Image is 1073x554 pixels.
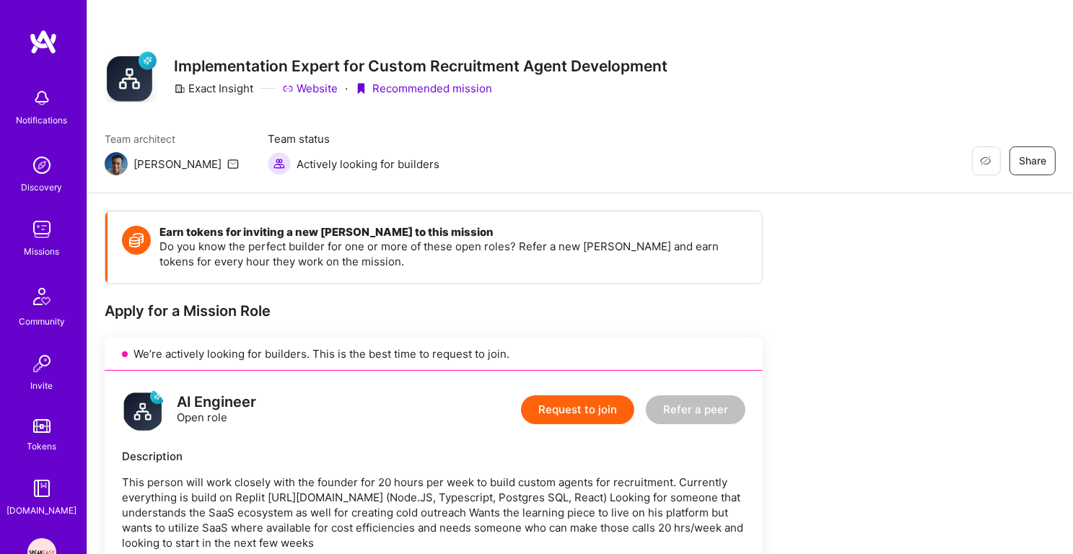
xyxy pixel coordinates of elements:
div: [DOMAIN_NAME] [7,503,77,518]
div: Recommended mission [355,81,492,96]
span: Team architect [105,131,239,146]
div: We’re actively looking for builders. This is the best time to request to join. [105,338,763,371]
div: Tokens [27,439,57,454]
span: Team status [268,131,439,146]
div: Open role [177,395,256,425]
img: logo [122,388,165,431]
div: Exact Insight [174,81,253,96]
h4: Earn tokens for inviting a new [PERSON_NAME] to this mission [159,226,748,239]
a: Website [282,81,338,96]
div: Description [122,449,745,464]
p: Do you know the perfect builder for one or more of these open roles? Refer a new [PERSON_NAME] an... [159,239,748,269]
i: icon EyeClosed [980,155,991,167]
img: guide book [27,474,56,503]
i: icon PurpleRibbon [355,83,367,94]
i: icon Mail [227,158,239,170]
img: logo [29,29,58,55]
div: AI Engineer [177,395,256,410]
button: Request to join [521,395,634,424]
button: Refer a peer [646,395,745,424]
div: · [345,81,348,96]
img: Invite [27,349,56,378]
img: teamwork [27,215,56,244]
button: Share [1010,146,1056,175]
img: discovery [27,151,56,180]
img: Token icon [122,226,151,255]
div: Community [19,314,65,329]
div: Notifications [17,113,68,128]
img: tokens [33,419,51,433]
i: icon CompanyGray [174,83,185,94]
span: Share [1019,154,1046,168]
img: Community [25,279,59,314]
img: Team Architect [105,152,128,175]
span: Actively looking for builders [297,157,439,172]
img: Actively looking for builders [268,152,291,175]
div: [PERSON_NAME] [133,157,222,172]
div: Invite [31,378,53,393]
div: Apply for a Mission Role [105,302,763,320]
p: This person will work closely with the founder for 20 hours per week to build custom agents for r... [122,475,745,550]
h3: Implementation Expert for Custom Recruitment Agent Development [174,57,667,75]
div: Missions [25,244,60,259]
img: Company Logo [105,50,157,102]
div: Discovery [22,180,63,195]
img: bell [27,84,56,113]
